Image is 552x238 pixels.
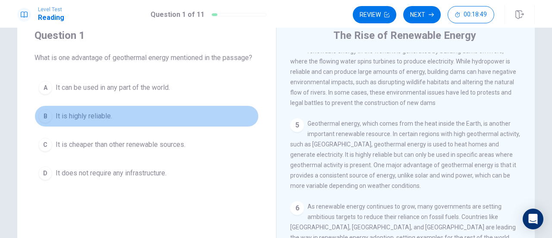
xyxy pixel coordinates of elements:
[34,105,259,127] button: BIt is highly reliable.
[34,134,259,155] button: CIt is cheaper than other renewable sources.
[403,6,441,23] button: Next
[34,53,259,63] span: What is one advantage of geothermal energy mentioned in the passage?
[290,118,304,132] div: 5
[56,83,170,93] span: It can be used in any part of the world.
[333,29,476,42] h4: The Rise of Renewable Energy
[523,209,543,229] div: Open Intercom Messenger
[290,37,516,106] span: Hydropower, which uses the energy of flowing water, is the largest source of renewable energy in ...
[464,11,487,18] span: 00:18:49
[151,10,204,20] h1: Question 1 of 11
[38,138,52,152] div: C
[290,120,520,189] span: Geothermal energy, which comes from the heat inside the Earth, is another important renewable res...
[56,111,112,121] span: It is highly reliable.
[353,6,396,23] button: Review
[38,81,52,95] div: A
[38,166,52,180] div: D
[34,77,259,98] button: AIt can be used in any part of the world.
[34,162,259,184] button: DIt does not require any infrastructure.
[56,168,166,178] span: It does not require any infrastructure.
[38,13,64,23] h1: Reading
[56,140,185,150] span: It is cheaper than other renewable sources.
[38,109,52,123] div: B
[34,29,259,42] h4: Question 1
[448,6,494,23] button: 00:18:49
[290,201,304,215] div: 6
[38,6,64,13] span: Level Test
